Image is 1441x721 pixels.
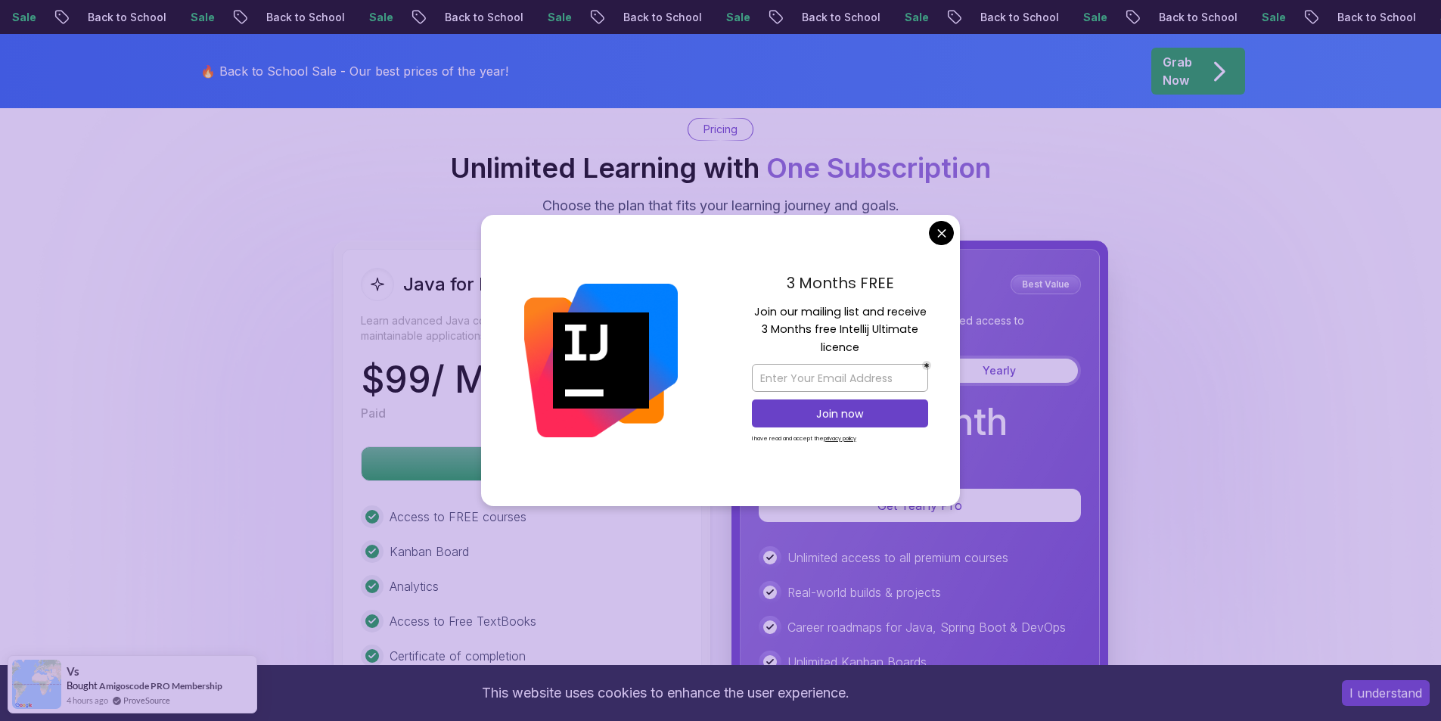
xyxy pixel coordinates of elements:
p: Sale [344,10,393,25]
p: Grab Now [1163,53,1192,89]
p: Sale [523,10,571,25]
p: $ 99 / Month [361,362,564,398]
p: Back to School [1312,10,1415,25]
p: Unlimited Kanban Boards [787,653,927,671]
p: Get Course [362,447,682,480]
span: vs [67,665,79,678]
p: Sale [1058,10,1107,25]
span: One Subscription [766,151,991,185]
p: Access to FREE courses [390,508,526,526]
a: ProveSource [123,694,170,707]
a: Get Course [361,456,683,471]
p: Back to School [1134,10,1237,25]
p: Paid [361,404,386,422]
p: Sale [880,10,928,25]
div: This website uses cookies to enhance the user experience. [11,676,1319,710]
p: Real-world builds & projects [787,583,941,601]
p: Back to School [241,10,344,25]
p: Learn advanced Java concepts to build scalable and maintainable applications. [361,313,683,343]
p: Unlimited access to all premium courses [787,549,1008,567]
p: Access to Free TextBooks [390,612,536,630]
a: Get Yearly Pro [759,498,1081,513]
p: Back to School [777,10,880,25]
p: Analytics [390,577,439,595]
a: Amigoscode PRO Membership [99,679,222,692]
span: Bought [67,679,98,691]
p: Choose the plan that fits your learning journey and goals. [542,195,899,216]
img: provesource social proof notification image [12,660,61,709]
p: Career roadmaps for Java, Spring Boot & DevOps [787,618,1066,636]
p: 🔥 Back to School Sale - Our best prices of the year! [200,62,508,80]
p: Back to School [63,10,166,25]
span: 4 hours ago [67,694,108,707]
p: Back to School [598,10,701,25]
p: Back to School [420,10,523,25]
p: Sale [701,10,750,25]
p: Sale [1237,10,1285,25]
p: Kanban Board [390,542,469,561]
p: Certificate of completion [390,647,526,665]
h2: Java for Developers [403,272,578,297]
p: Pricing [703,122,738,137]
p: Best Value [1013,277,1079,292]
h2: Unlimited Learning with [450,153,991,183]
button: Accept cookies [1342,680,1430,706]
p: Sale [166,10,214,25]
button: Get Course [361,446,683,481]
p: Back to School [955,10,1058,25]
button: Yearly [921,359,1078,383]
